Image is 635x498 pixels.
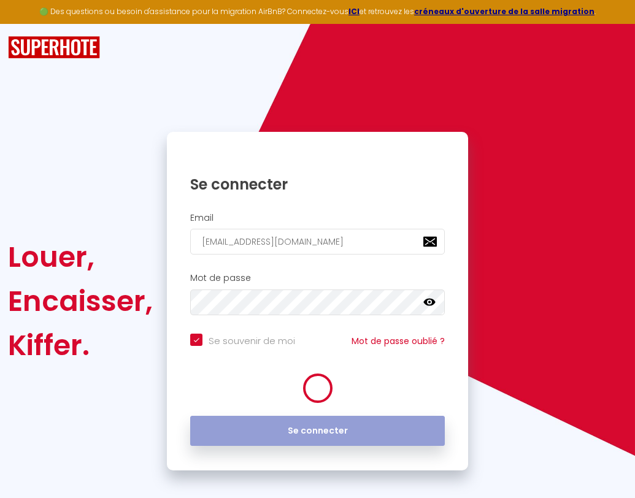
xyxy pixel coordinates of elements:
a: Mot de passe oublié ? [352,335,445,347]
button: Ouvrir le widget de chat LiveChat [10,5,47,42]
a: créneaux d'ouverture de la salle migration [414,6,595,17]
img: SuperHote logo [8,36,100,59]
div: Louer, [8,235,153,279]
input: Ton Email [190,229,445,255]
button: Se connecter [190,416,445,446]
h2: Mot de passe [190,273,445,283]
div: Encaisser, [8,279,153,323]
div: Kiffer. [8,323,153,367]
h2: Email [190,213,445,223]
a: ICI [348,6,360,17]
h1: Se connecter [190,175,445,194]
